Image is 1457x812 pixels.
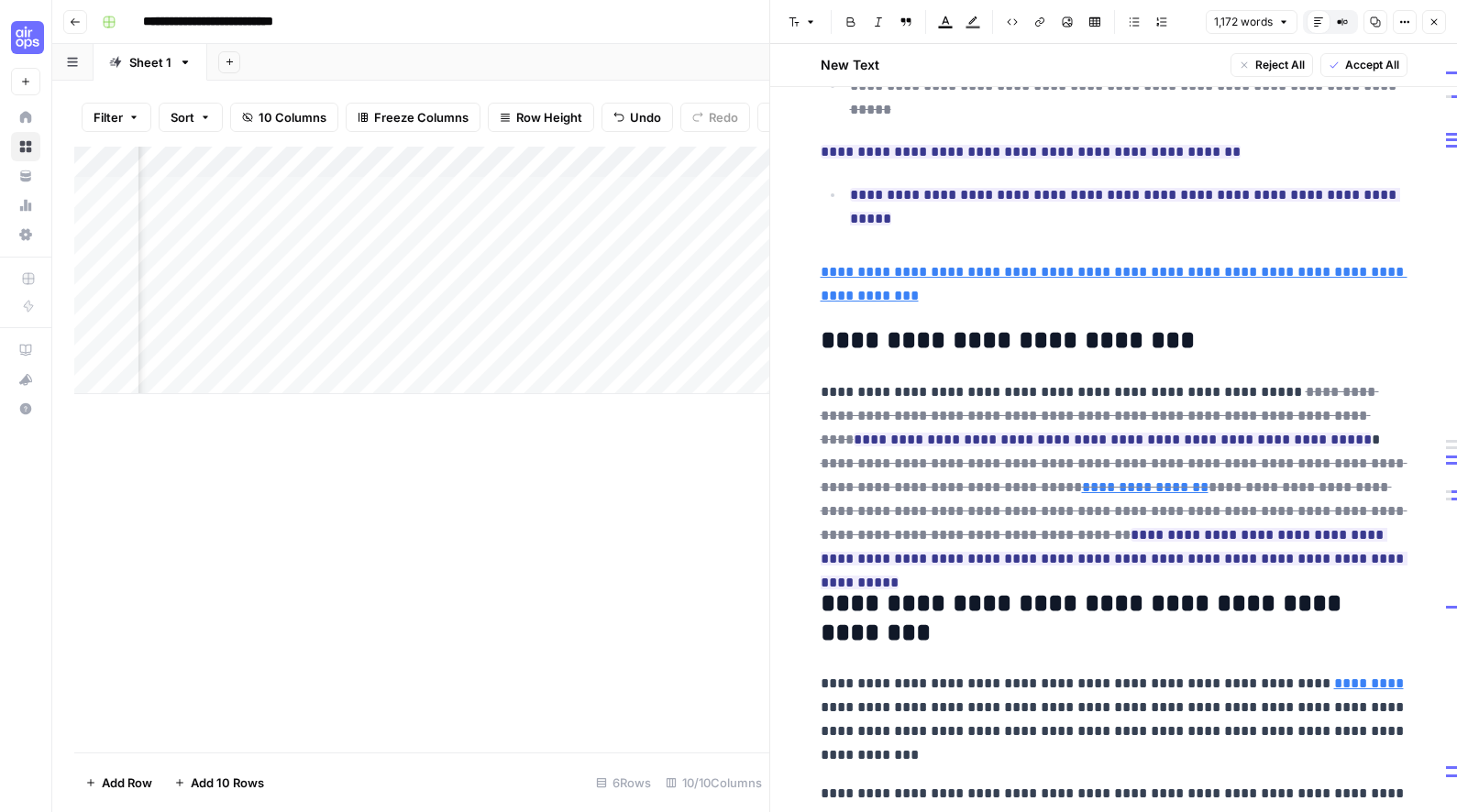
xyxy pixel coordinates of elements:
span: Sort [171,108,194,126]
button: Workspace: Cohort 5 [11,15,40,60]
a: Usage [11,191,40,220]
button: Redo [680,103,750,132]
a: Home [11,103,40,132]
button: 1,172 words [1206,10,1297,34]
a: Sheet 1 [94,44,207,81]
button: Help + Support [11,394,40,423]
span: Undo [630,108,661,126]
span: Add Row [102,774,152,792]
a: AirOps Academy [11,335,40,365]
span: Filter [94,108,123,126]
button: Row Height [488,103,594,132]
button: 10 Columns [230,103,338,132]
button: What's new? [11,365,40,394]
span: 1,172 words [1214,14,1273,30]
div: Sheet 1 [129,53,171,71]
button: Freeze Columns [346,103,480,132]
button: Add Row [74,768,163,797]
button: Add 10 Rows [163,768,275,797]
img: Cohort 5 Logo [11,21,44,54]
a: Your Data [11,161,40,191]
a: Settings [11,220,40,249]
a: Browse [11,132,40,161]
span: Reject All [1255,57,1305,73]
span: 10 Columns [259,108,326,126]
span: Freeze Columns [374,108,469,126]
h2: New Text [821,56,879,74]
span: Accept All [1345,57,1399,73]
span: Redo [709,108,738,126]
div: 6 Rows [589,768,658,797]
div: What's new? [12,366,39,393]
button: Filter [82,103,151,132]
button: Accept All [1320,53,1407,77]
div: 10/10 Columns [658,768,769,797]
span: Add 10 Rows [191,774,264,792]
button: Reject All [1231,53,1313,77]
button: Sort [159,103,223,132]
span: Row Height [516,108,582,126]
button: Undo [602,103,673,132]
